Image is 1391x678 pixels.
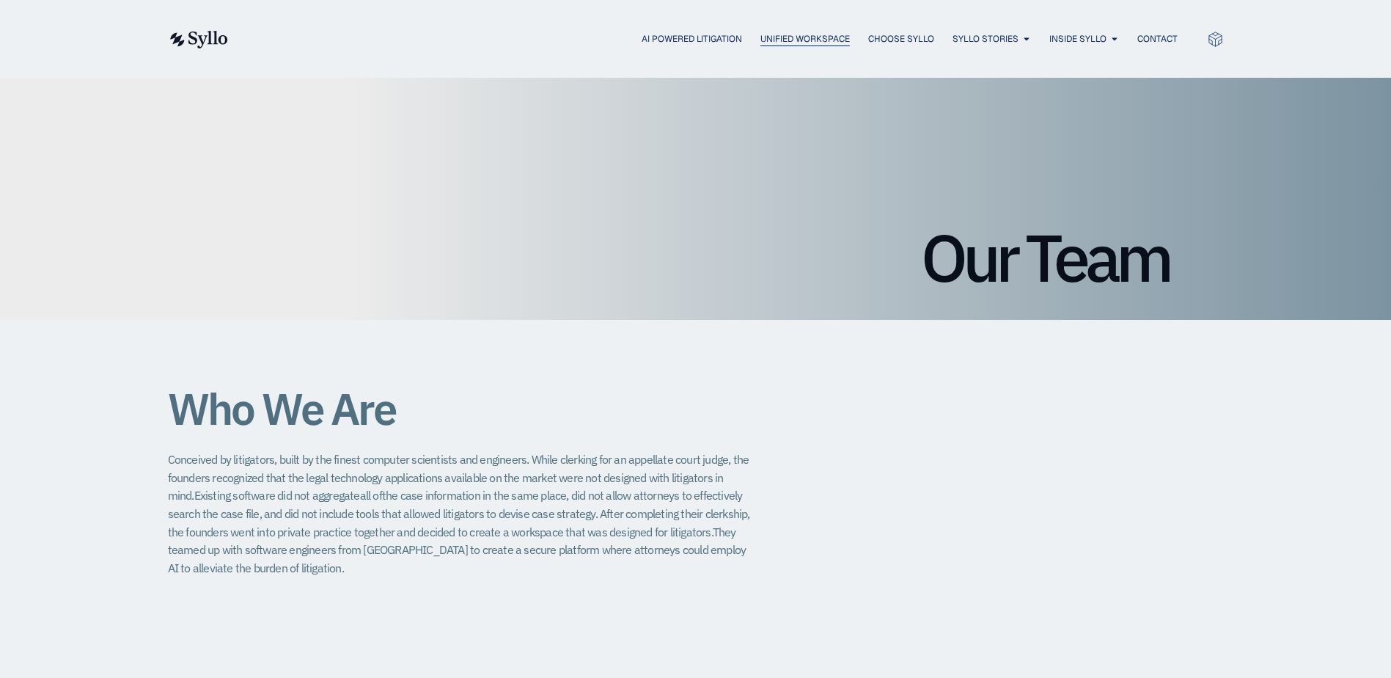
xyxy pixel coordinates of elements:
img: syllo [168,31,228,48]
h1: Our Team [223,225,1169,291]
span: Conceived by litigators, built by the finest computer scientists and engineers. While clerking fo... [168,452,749,503]
a: Syllo Stories [953,32,1019,45]
h1: Who We Are [168,384,755,433]
nav: Menu [257,32,1178,46]
a: AI Powered Litigation [642,32,742,45]
span: After completing their clerkship, the founders went into private practice together and decided to... [168,506,750,539]
a: Contact [1137,32,1178,45]
span: all of [360,488,382,503]
a: Unified Workspace [760,32,850,45]
span: Existing software did not aggregate [194,488,360,503]
span: the case information in the same place, did not allow attorneys to effectively search the case fi... [168,488,743,521]
div: Menu Toggle [257,32,1178,46]
a: Choose Syllo [868,32,934,45]
span: They teamed up with software engineers from [GEOGRAPHIC_DATA] to create a secure platform where a... [168,525,746,575]
a: Inside Syllo [1049,32,1106,45]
